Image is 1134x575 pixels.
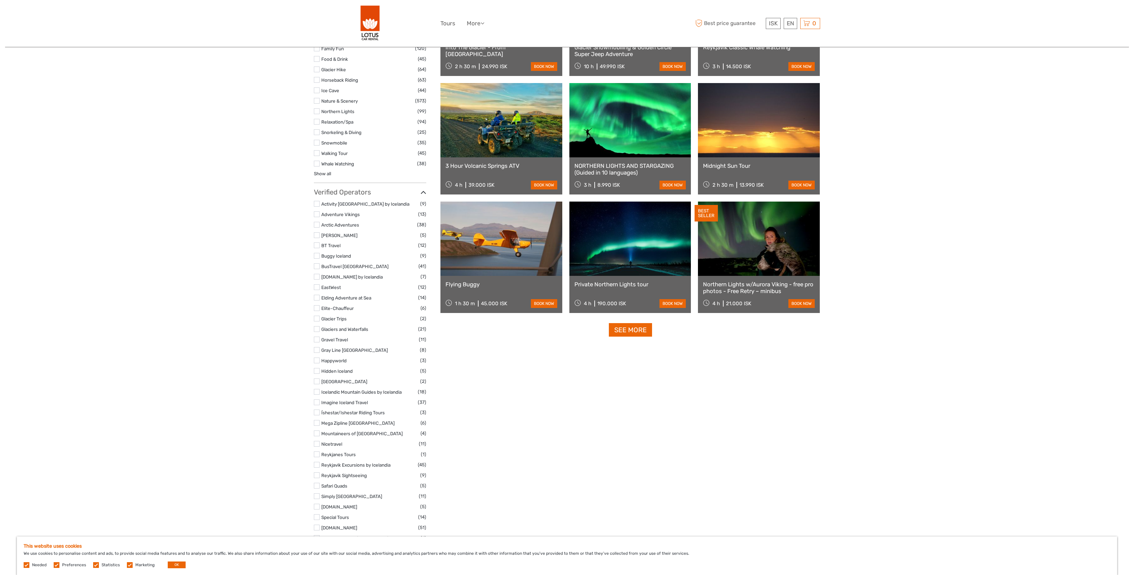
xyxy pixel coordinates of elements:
[694,18,764,29] span: Best price guarantee
[739,182,764,188] div: 13.990 ISK
[321,46,344,51] a: Family Fun
[321,389,402,395] a: Icelandic Mountain Guides by Icelandia
[446,162,557,169] a: 3 Hour Volcanic Springs ATV
[421,273,426,281] span: (7)
[446,44,557,58] a: Into The Glacier - From [GEOGRAPHIC_DATA]
[321,494,382,499] a: Simply [GEOGRAPHIC_DATA]
[321,306,354,311] a: Elite-Chauffeur
[419,492,426,500] span: (11)
[415,97,426,105] span: (573)
[321,212,360,217] a: Adventure Vikings
[321,88,339,93] a: Ice Cave
[314,171,331,176] a: Show all
[420,471,426,479] span: (9)
[418,388,426,396] span: (18)
[415,45,426,52] span: (120)
[321,368,353,374] a: Hidden Iceland
[321,285,341,290] a: EastWest
[321,483,347,489] a: Safari Quads
[102,562,120,568] label: Statistics
[531,299,557,308] a: book now
[420,503,426,511] span: (5)
[481,300,507,307] div: 45.000 ISK
[418,524,426,531] span: (51)
[32,562,47,568] label: Needed
[418,86,426,94] span: (44)
[321,358,347,363] a: Happyworld
[420,252,426,260] span: (9)
[584,63,594,70] span: 10 h
[321,130,361,135] a: Snorkeling & Diving
[421,419,426,427] span: (6)
[321,441,342,447] a: Nicetravel
[659,62,686,71] a: book now
[446,281,557,288] a: Flying Buggy
[321,504,357,509] a: [DOMAIN_NAME]
[321,316,347,321] a: Glacier Trips
[811,20,817,27] span: 0
[420,200,426,208] span: (9)
[78,10,86,19] button: Open LiveChat chat widget
[788,181,815,189] a: book now
[321,337,348,342] a: Gravel Travel
[418,294,426,302] span: (14)
[659,181,686,189] a: book now
[314,188,426,196] h3: Verified Operators
[695,205,718,222] div: BEST SELLER
[418,66,426,73] span: (64)
[421,450,426,458] span: (1)
[321,295,371,300] a: Elding Adventure at Sea
[421,534,426,542] span: (4)
[584,182,591,188] span: 3 h
[703,281,815,295] a: Northern Lights w/Aurora Viking - free pro photos - Free Retry – minibus
[659,299,686,308] a: book now
[788,62,815,71] a: book now
[420,367,426,375] span: (5)
[321,151,348,156] a: Walking Tour
[418,241,426,249] span: (12)
[321,67,346,72] a: Glacier Hike
[321,326,368,332] a: Glaciers and Waterfalls
[726,300,751,307] div: 21.000 ISK
[455,300,475,307] span: 1 h 30 m
[420,482,426,490] span: (5)
[574,44,686,58] a: Glacier Snowmobiling & Golden Circle Super Jeep Adventure
[321,400,368,405] a: Imagine Iceland Travel
[418,283,426,291] span: (12)
[418,262,426,270] span: (41)
[418,398,426,406] span: (37)
[321,243,341,248] a: BT Travel
[420,409,426,416] span: (3)
[321,347,388,353] a: Gray Line [GEOGRAPHIC_DATA]
[420,377,426,385] span: (2)
[321,161,354,166] a: Whale Watching
[417,118,426,126] span: (94)
[135,562,155,568] label: Marketing
[417,221,426,229] span: (38)
[574,162,686,176] a: NORTHERN LIGHTS AND STARGAZING (Guided in 10 languages)
[784,18,797,29] div: EN
[321,462,390,468] a: Reykjavik Excursions by Icelandia
[418,461,426,469] span: (45)
[531,62,557,71] a: book now
[321,420,395,426] a: Mega Zipline [GEOGRAPHIC_DATA]
[321,274,383,280] a: [DOMAIN_NAME] by Icelandia
[360,5,380,42] img: 443-e2bd2384-01f0-477a-b1bf-f993e7f52e7d_logo_big.png
[467,19,484,28] a: More
[321,264,388,269] a: BusTravel [GEOGRAPHIC_DATA]
[468,182,494,188] div: 39.000 ISK
[712,300,720,307] span: 4 h
[321,535,389,541] a: The Lava Tunnel (Raufarhóll ehf)
[418,513,426,521] span: (14)
[321,515,349,520] a: Special Tours
[703,162,815,169] a: Midnight Sun Tour
[712,63,720,70] span: 3 h
[584,300,591,307] span: 4 h
[417,128,426,136] span: (25)
[418,149,426,157] span: (45)
[321,77,358,83] a: Horseback Riding
[419,336,426,343] span: (11)
[531,181,557,189] a: book now
[321,222,359,228] a: Arctic Adventures
[62,562,86,568] label: Preferences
